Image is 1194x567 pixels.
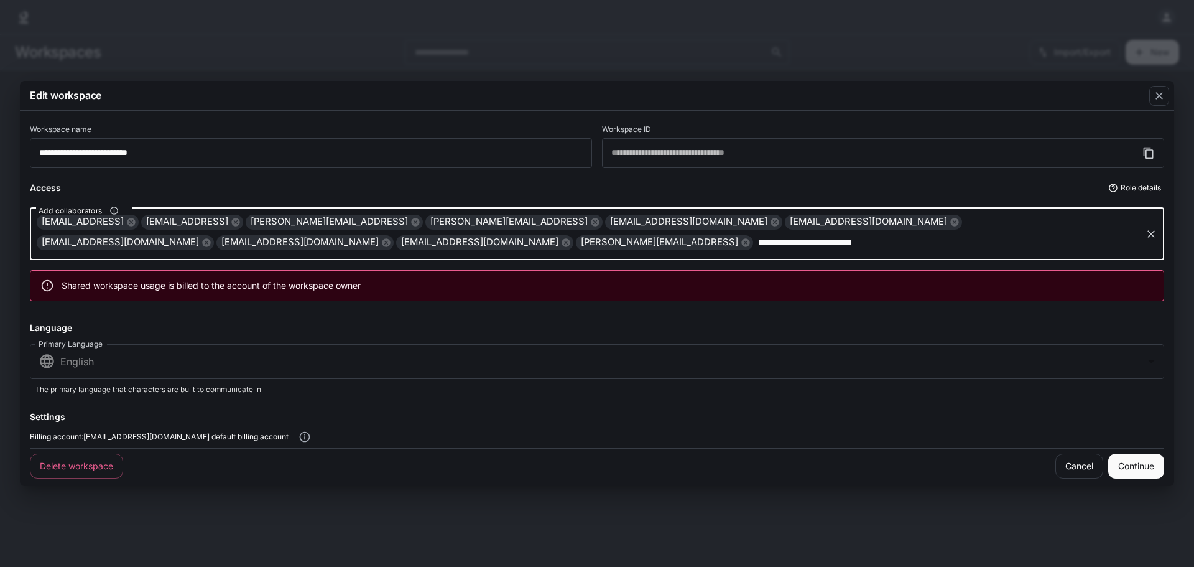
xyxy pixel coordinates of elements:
span: [EMAIL_ADDRESS][DOMAIN_NAME] [396,235,563,250]
span: [PERSON_NAME][EMAIL_ADDRESS] [246,215,413,229]
span: [PERSON_NAME][EMAIL_ADDRESS] [576,235,743,250]
div: [PERSON_NAME][EMAIL_ADDRESS] [576,235,753,250]
span: [EMAIL_ADDRESS][DOMAIN_NAME] [785,215,952,229]
div: [EMAIL_ADDRESS] [141,215,243,230]
div: Shared workspace usage is billed to the account of the workspace owner [62,274,361,297]
button: Continue [1108,454,1164,479]
p: Workspace name [30,126,91,133]
p: Language [30,321,72,334]
span: [EMAIL_ADDRESS][DOMAIN_NAME] [216,235,384,250]
div: [EMAIL_ADDRESS][DOMAIN_NAME] [216,235,394,250]
div: [EMAIL_ADDRESS][DOMAIN_NAME] [605,215,782,230]
span: [EMAIL_ADDRESS] [37,215,129,229]
p: Settings [30,410,65,423]
div: Workspace ID cannot be changed [602,126,1164,168]
p: English [60,354,1144,369]
span: Add collaborators [39,205,102,216]
div: [PERSON_NAME][EMAIL_ADDRESS] [246,215,423,230]
label: Primary Language [39,339,103,349]
p: Access [30,181,61,194]
button: Delete workspace [30,454,123,479]
span: [EMAIL_ADDRESS] [141,215,233,229]
span: [EMAIL_ADDRESS][DOMAIN_NAME] [37,235,204,250]
p: The primary language that characters are built to communicate in [35,384,1159,395]
span: [PERSON_NAME][EMAIL_ADDRESS] [425,215,593,229]
p: Workspace ID [602,126,651,133]
div: [EMAIL_ADDRESS][DOMAIN_NAME] [785,215,962,230]
div: [EMAIL_ADDRESS] [37,215,139,230]
div: English [30,343,1164,380]
div: [PERSON_NAME][EMAIL_ADDRESS] [425,215,603,230]
span: Billing account: [EMAIL_ADDRESS][DOMAIN_NAME] default billing account [30,431,289,443]
a: Cancel [1055,454,1103,479]
div: [EMAIL_ADDRESS][DOMAIN_NAME] [37,235,214,250]
div: [EMAIL_ADDRESS][DOMAIN_NAME] [396,235,573,250]
p: Edit workspace [30,88,101,103]
button: Clear [1142,225,1160,243]
button: Add collaborators [106,202,123,219]
button: Role details [1106,178,1164,198]
span: [EMAIL_ADDRESS][DOMAIN_NAME] [605,215,772,229]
